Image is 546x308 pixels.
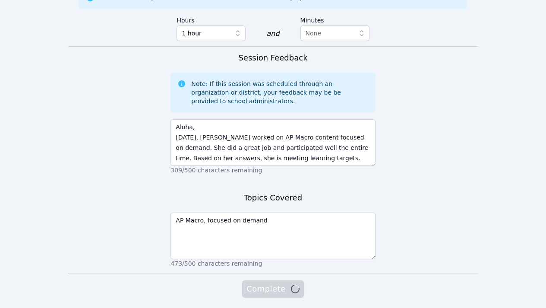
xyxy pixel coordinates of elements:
[170,213,375,259] textarea: AP Macro, focused on demand
[177,25,246,41] button: 1 hour
[246,283,299,295] span: Complete
[300,25,369,41] button: None
[191,79,368,105] div: Note: If this session was scheduled through an organization or district, your feedback may be be ...
[238,52,307,64] h3: Session Feedback
[170,119,375,166] textarea: Aloha, [DATE], [PERSON_NAME] worked on AP Macro content focused on demand. She did a great job an...
[182,28,201,38] span: 1 hour
[170,166,375,175] p: 309/500 characters remaining
[177,13,246,25] label: Hours
[266,29,279,39] div: and
[242,280,303,298] button: Complete
[170,259,375,268] p: 473/500 characters remaining
[244,192,302,204] h3: Topics Covered
[300,13,369,25] label: Minutes
[306,30,322,37] span: None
